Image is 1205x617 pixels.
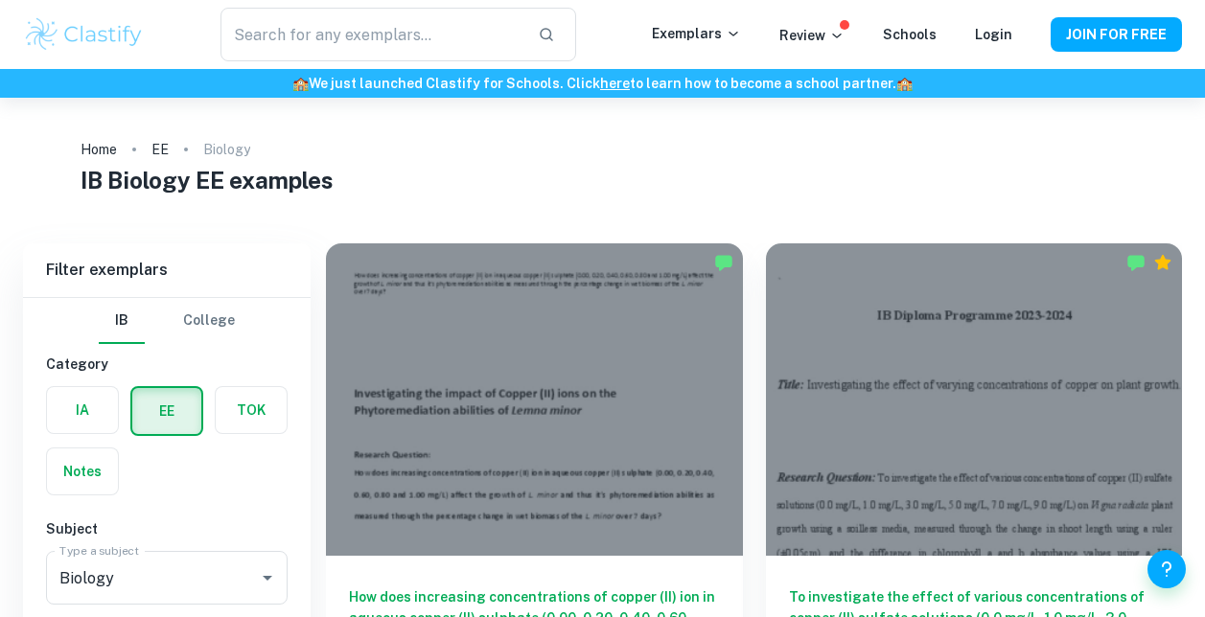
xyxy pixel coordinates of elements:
[1153,253,1172,272] div: Premium
[216,387,287,433] button: TOK
[896,76,913,91] span: 🏫
[132,388,201,434] button: EE
[714,253,733,272] img: Marked
[975,27,1012,42] a: Login
[23,243,311,297] h6: Filter exemplars
[1147,550,1186,588] button: Help and Feedback
[220,8,521,61] input: Search for any exemplars...
[183,298,235,344] button: College
[151,136,169,163] a: EE
[203,139,250,160] p: Biology
[23,15,145,54] img: Clastify logo
[81,136,117,163] a: Home
[46,354,288,375] h6: Category
[59,542,139,559] label: Type a subject
[254,564,281,591] button: Open
[1126,253,1146,272] img: Marked
[81,163,1124,197] h1: IB Biology EE examples
[47,448,118,494] button: Notes
[46,518,288,539] h6: Subject
[47,387,118,433] button: IA
[4,73,1201,94] h6: We just launched Clastify for Schools. Click to learn how to become a school partner.
[99,298,145,344] button: IB
[1051,17,1182,52] button: JOIN FOR FREE
[292,76,309,91] span: 🏫
[652,23,741,44] p: Exemplars
[883,27,937,42] a: Schools
[779,25,845,46] p: Review
[99,298,235,344] div: Filter type choice
[600,76,630,91] a: here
